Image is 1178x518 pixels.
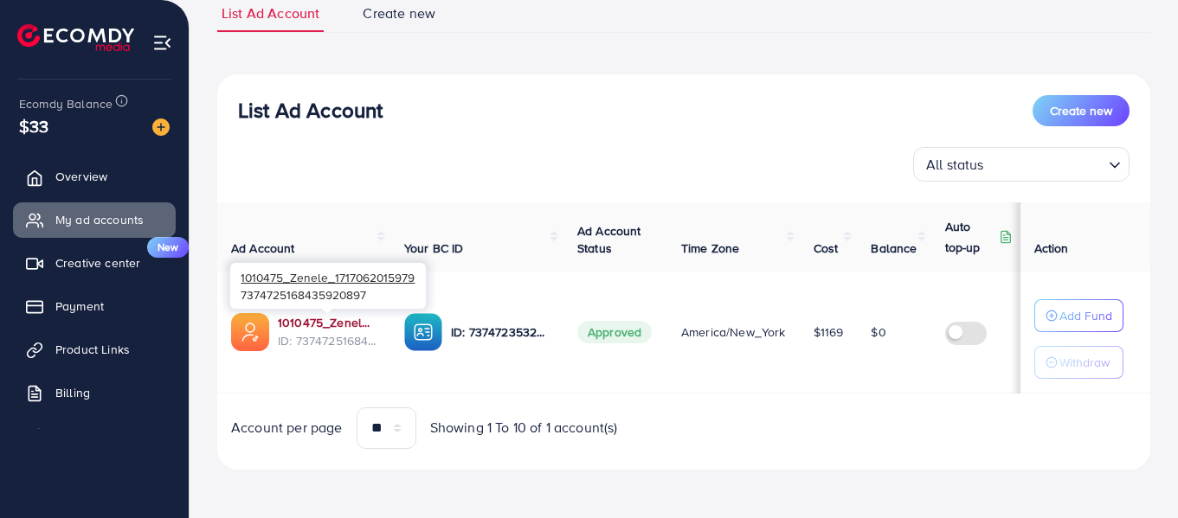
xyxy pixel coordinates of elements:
[430,418,618,438] span: Showing 1 To 10 of 1 account(s)
[1059,305,1112,326] p: Add Fund
[230,263,426,309] div: 7374725168435920897
[55,341,130,358] span: Product Links
[13,246,176,280] a: Creative centerNew
[13,159,176,194] a: Overview
[55,254,140,272] span: Creative center
[55,427,148,444] span: Affiliate Program
[577,321,652,343] span: Approved
[222,3,319,23] span: List Ad Account
[577,222,641,257] span: Ad Account Status
[13,289,176,323] a: Payment
[451,322,550,342] p: ID: 7374723532024233985
[55,211,144,228] span: My ad accounts
[681,240,739,257] span: Time Zone
[13,375,176,410] a: Billing
[1033,95,1130,126] button: Create new
[945,216,995,258] p: Auto top-up
[1050,102,1112,119] span: Create new
[1034,299,1123,332] button: Add Fund
[278,314,377,331] a: 1010475_Zenele_1717062015979
[871,323,885,341] span: $0
[231,418,343,438] span: Account per page
[1104,440,1165,505] iframe: Chat
[814,323,844,341] span: $1169
[55,384,90,401] span: Billing
[13,202,176,237] a: My ad accounts
[404,240,464,257] span: Your BC ID
[13,332,176,367] a: Product Links
[278,332,377,349] span: ID: 7374725168435920897
[147,237,189,258] span: New
[404,313,442,351] img: ic-ba-acc.ded83a64.svg
[923,152,988,177] span: All status
[913,147,1130,182] div: Search for option
[241,269,415,285] span: 1010475_Zenele_1717062015979
[814,240,839,257] span: Cost
[871,240,917,257] span: Balance
[363,3,435,23] span: Create new
[681,323,786,341] span: America/New_York
[13,419,176,453] a: Affiliate Program
[1059,352,1110,373] p: Withdraw
[238,98,383,123] h3: List Ad Account
[19,95,113,112] span: Ecomdy Balance
[231,313,269,351] img: ic-ads-acc.e4c84228.svg
[1034,346,1123,379] button: Withdraw
[17,24,134,51] img: logo
[989,149,1102,177] input: Search for option
[55,297,104,315] span: Payment
[152,118,170,136] img: image
[152,33,172,53] img: menu
[19,113,48,138] span: $33
[1034,240,1069,257] span: Action
[231,240,295,257] span: Ad Account
[55,168,107,185] span: Overview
